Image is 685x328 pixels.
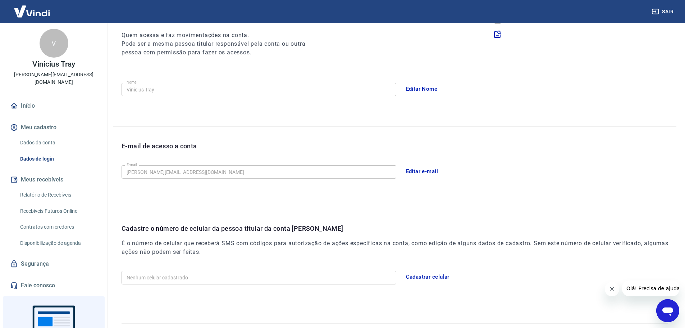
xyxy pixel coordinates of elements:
[656,299,679,322] iframe: Botão para abrir a janela de mensagens
[4,5,60,11] span: Olá! Precisa de ajuda?
[17,220,99,234] a: Contratos com credores
[9,256,99,272] a: Segurança
[122,40,319,57] h6: Pode ser a mesma pessoa titular responsável pela conta ou outra pessoa com permissão para fazer o...
[9,278,99,293] a: Fale conosco
[9,98,99,114] a: Início
[122,31,319,40] h6: Quem acessa e faz movimentações na conta.
[402,269,453,284] button: Cadastrar celular
[122,239,676,256] h6: É o número de celular que receberá SMS com códigos para autorização de ações específicas na conta...
[127,80,137,85] label: Nome
[17,152,99,166] a: Dados de login
[122,224,676,233] p: Cadastre o número de celular da pessoa titular da conta [PERSON_NAME]
[6,71,102,86] p: [PERSON_NAME][EMAIL_ADDRESS][DOMAIN_NAME]
[622,280,679,296] iframe: Mensagem da empresa
[127,162,137,167] label: E-mail
[17,135,99,150] a: Dados da conta
[9,172,99,188] button: Meus recebíveis
[17,204,99,219] a: Recebíveis Futuros Online
[650,5,676,18] button: Sair
[32,60,75,68] p: Vinicius Tray
[122,141,197,151] p: E-mail de acesso a conta
[17,188,99,202] a: Relatório de Recebíveis
[402,164,442,179] button: Editar e-mail
[17,236,99,251] a: Disponibilização de agenda
[40,29,68,58] div: V
[605,282,619,296] iframe: Fechar mensagem
[9,120,99,135] button: Meu cadastro
[9,0,55,22] img: Vindi
[402,81,442,96] button: Editar Nome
